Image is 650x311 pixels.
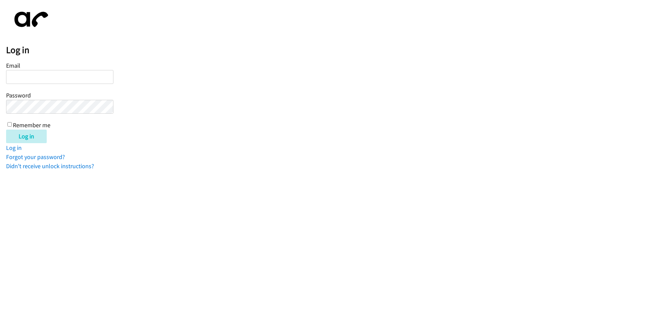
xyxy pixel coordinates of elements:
[6,44,650,56] h2: Log in
[6,153,65,161] a: Forgot your password?
[6,6,53,33] img: aphone-8a226864a2ddd6a5e75d1ebefc011f4aa8f32683c2d82f3fb0802fe031f96514.svg
[6,130,47,143] input: Log in
[6,91,31,99] label: Password
[6,144,22,152] a: Log in
[6,162,94,170] a: Didn't receive unlock instructions?
[6,62,20,69] label: Email
[13,121,50,129] label: Remember me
